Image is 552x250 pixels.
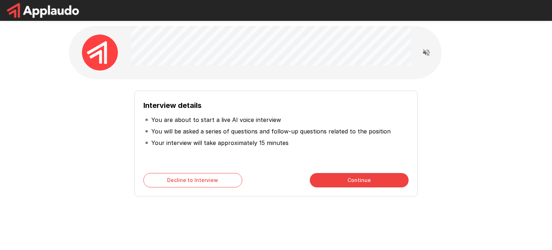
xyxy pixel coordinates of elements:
[82,35,118,71] img: applaudo_avatar.png
[143,173,242,187] button: Decline to Interview
[151,127,391,136] p: You will be asked a series of questions and follow-up questions related to the position
[143,101,202,110] b: Interview details
[151,138,289,147] p: Your interview will take approximately 15 minutes
[310,173,409,187] button: Continue
[151,115,281,124] p: You are about to start a live AI voice interview
[419,45,433,60] button: Read questions aloud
